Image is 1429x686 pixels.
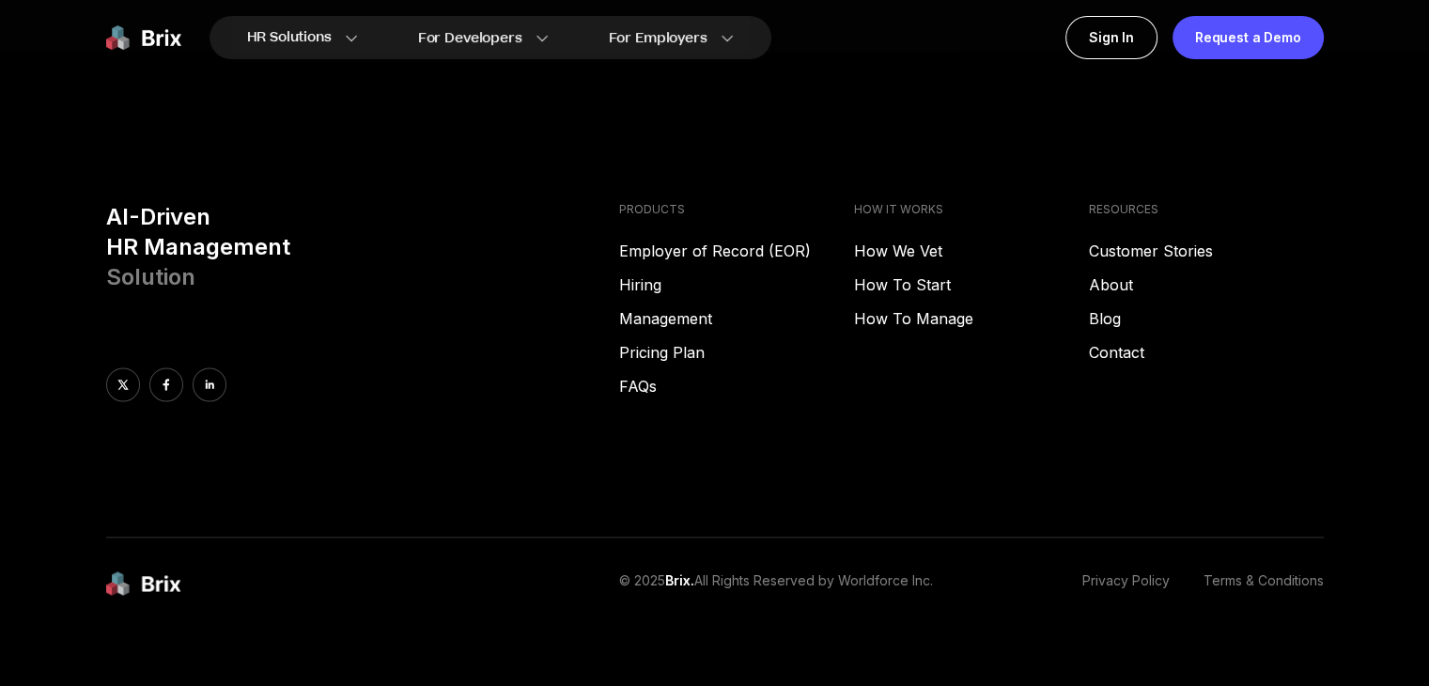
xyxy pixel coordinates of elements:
[1089,341,1324,364] a: Contact
[1089,307,1324,330] a: Blog
[106,571,181,597] img: brix
[106,202,605,292] h3: AI-Driven HR Management
[106,263,195,290] span: Solution
[619,273,854,296] a: Hiring
[1089,240,1324,262] a: Customer Stories
[418,28,522,48] span: For Developers
[1173,16,1324,59] a: Request a Demo
[619,571,933,597] p: © 2025 All Rights Reserved by Worldforce Inc.
[1089,273,1324,296] a: About
[619,341,854,364] a: Pricing Plan
[854,273,1089,296] a: How To Start
[619,307,854,330] a: Management
[609,28,707,48] span: For Employers
[854,240,1089,262] a: How We Vet
[854,307,1089,330] a: How To Manage
[1082,571,1170,597] a: Privacy Policy
[1089,202,1324,217] h4: RESOURCES
[1065,16,1157,59] a: Sign In
[619,202,854,217] h4: PRODUCTS
[619,375,854,398] a: FAQs
[854,202,1089,217] h4: HOW IT WORKS
[665,572,694,588] span: Brix.
[1204,571,1324,597] a: Terms & Conditions
[247,23,332,53] span: HR Solutions
[619,240,854,262] a: Employer of Record (EOR)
